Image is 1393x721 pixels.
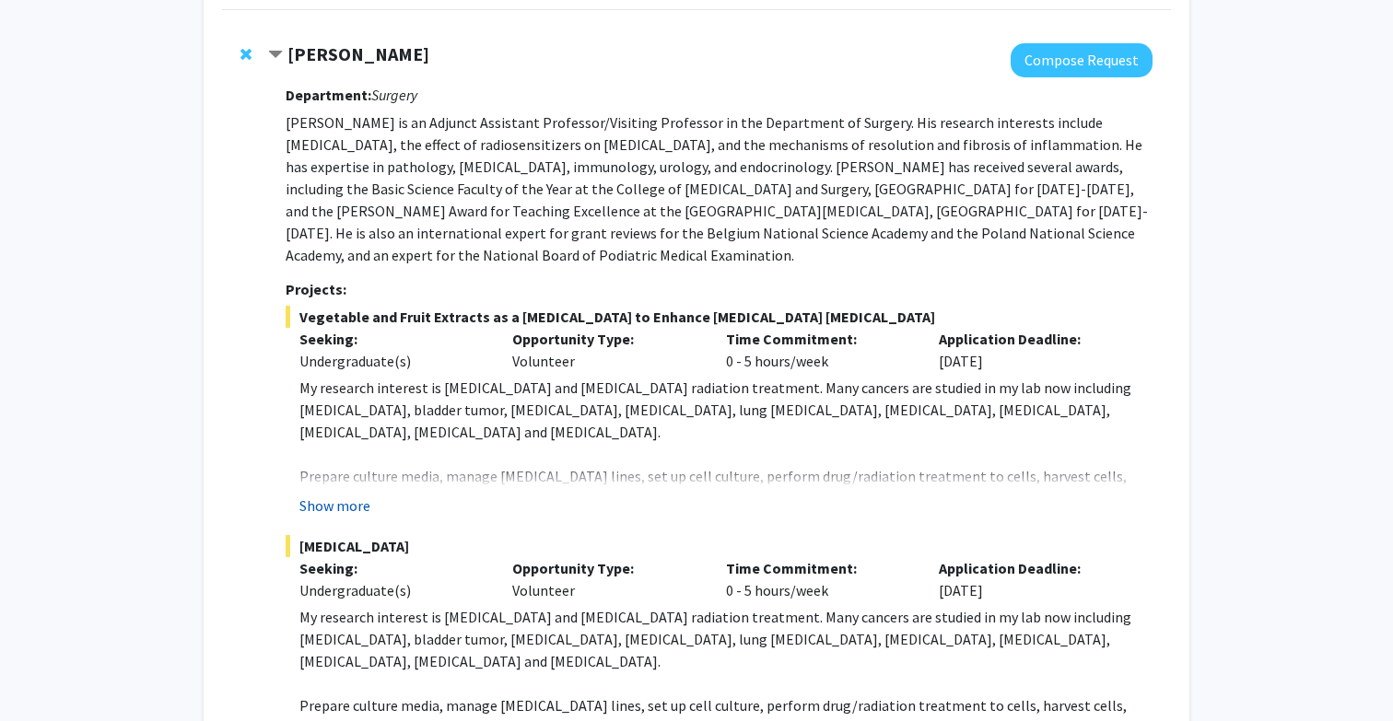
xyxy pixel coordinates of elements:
[1011,43,1153,77] button: Compose Request to Yujiang Fang
[286,280,346,298] strong: Projects:
[512,328,698,350] p: Opportunity Type:
[939,557,1125,579] p: Application Deadline:
[299,378,1131,441] span: My research interest is [MEDICAL_DATA] and [MEDICAL_DATA] radiation treatment. Many cancers are s...
[240,47,252,62] span: Remove Yujiang Fang from bookmarks
[299,608,1131,670] span: My research interest is [MEDICAL_DATA] and [MEDICAL_DATA] radiation treatment. Many cancers are s...
[712,557,926,601] div: 0 - 5 hours/week
[371,86,417,104] i: Surgery
[286,535,1153,557] span: [MEDICAL_DATA]
[287,42,429,65] strong: [PERSON_NAME]
[299,328,486,350] p: Seeking:
[14,638,78,707] iframe: Chat
[512,557,698,579] p: Opportunity Type:
[268,48,283,63] span: Contract Yujiang Fang Bookmark
[712,328,926,372] div: 0 - 5 hours/week
[286,111,1153,266] p: [PERSON_NAME] is an Adjunct Assistant Professor/Visiting Professor in the Department of Surgery. ...
[299,494,370,517] button: Show more
[925,557,1139,601] div: [DATE]
[286,306,1153,328] span: Vegetable and Fruit Extracts as a [MEDICAL_DATA] to Enhance [MEDICAL_DATA] [MEDICAL_DATA]
[726,557,912,579] p: Time Commitment:
[925,328,1139,372] div: [DATE]
[726,328,912,350] p: Time Commitment:
[286,86,371,104] strong: Department:
[299,467,1127,507] span: Prepare culture media, manage [MEDICAL_DATA] lines, set up cell culture, perform drug/radiation t...
[299,557,486,579] p: Seeking:
[498,328,712,372] div: Volunteer
[299,579,486,601] div: Undergraduate(s)
[498,557,712,601] div: Volunteer
[939,328,1125,350] p: Application Deadline:
[299,350,486,372] div: Undergraduate(s)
